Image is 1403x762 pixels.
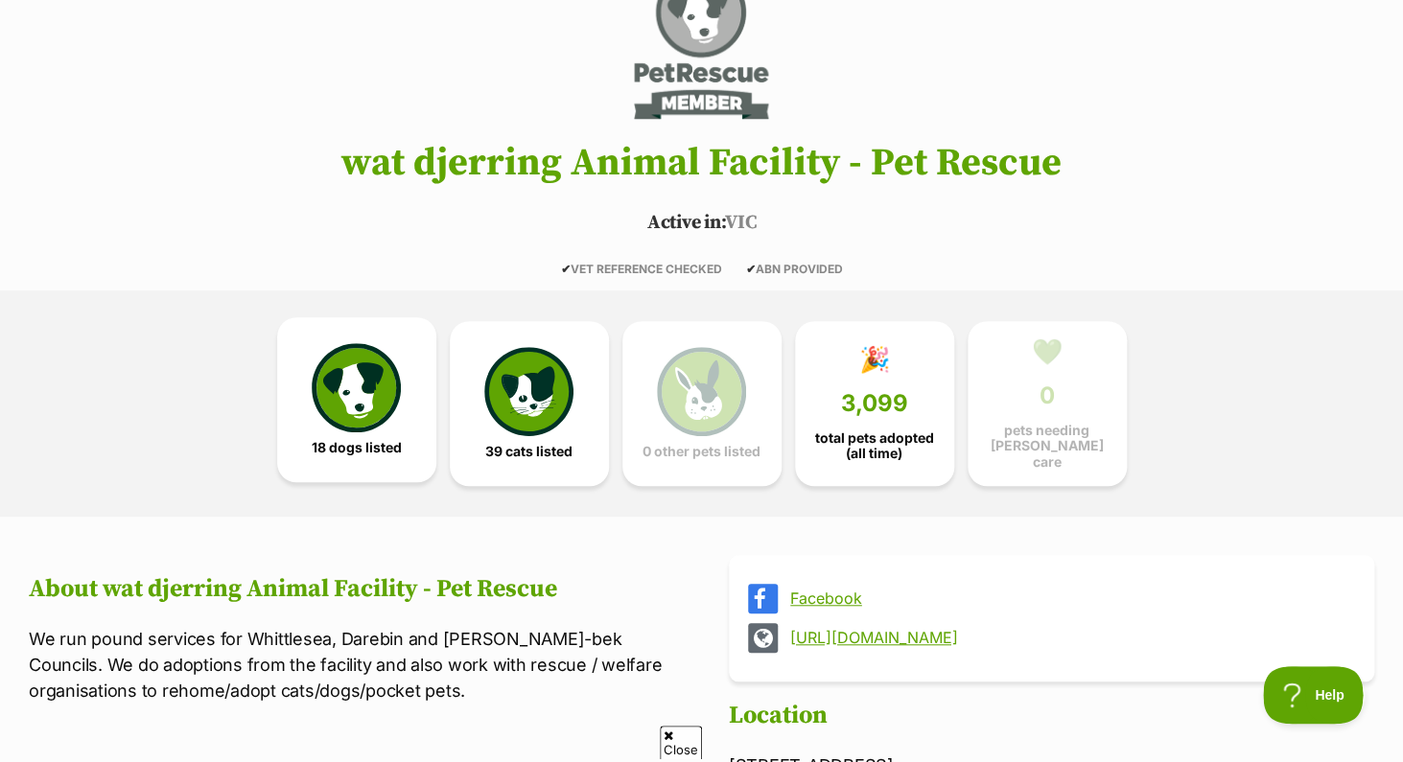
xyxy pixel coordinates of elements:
[29,626,674,704] p: We run pound services for Whittlesea, Darebin and [PERSON_NAME]-bek Councils. We do adoptions fro...
[968,321,1127,486] a: 💚 0 pets needing [PERSON_NAME] care
[984,423,1111,469] span: pets needing [PERSON_NAME] care
[746,262,843,276] span: ABN PROVIDED
[643,444,760,459] span: 0 other pets listed
[561,262,722,276] span: VET REFERENCE CHECKED
[729,702,1374,730] h2: Location
[484,347,573,435] img: cat-icon-068c71abf8fe30c970a85cd354bc8e23425d12f6e8612795f06af48be43a487a.svg
[277,317,436,482] a: 18 dogs listed
[622,321,782,486] a: 0 other pets listed
[660,726,702,759] span: Close
[1032,337,1063,366] div: 💚
[841,390,908,417] span: 3,099
[312,343,400,431] img: petrescue-icon-eee76f85a60ef55c4a1927667547b313a7c0e82042636edf73dce9c88f694885.svg
[485,444,573,459] span: 39 cats listed
[657,347,745,435] img: bunny-icon-b786713a4a21a2fe6d13e954f4cb29d131f1b31f8a74b52ca2c6d2999bc34bbe.svg
[1040,382,1055,409] span: 0
[561,262,571,276] icon: ✔
[29,575,674,604] h2: About wat djerring Animal Facility - Pet Rescue
[746,262,756,276] icon: ✔
[795,321,954,486] a: 🎉 3,099 total pets adopted (all time)
[312,440,402,455] span: 18 dogs listed
[647,211,725,235] span: Active in:
[790,589,1347,607] a: Facebook
[790,629,1347,646] a: [URL][DOMAIN_NAME]
[450,321,609,486] a: 39 cats listed
[1263,666,1365,724] iframe: Help Scout Beacon - Open
[811,430,938,461] span: total pets adopted (all time)
[859,345,890,374] div: 🎉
